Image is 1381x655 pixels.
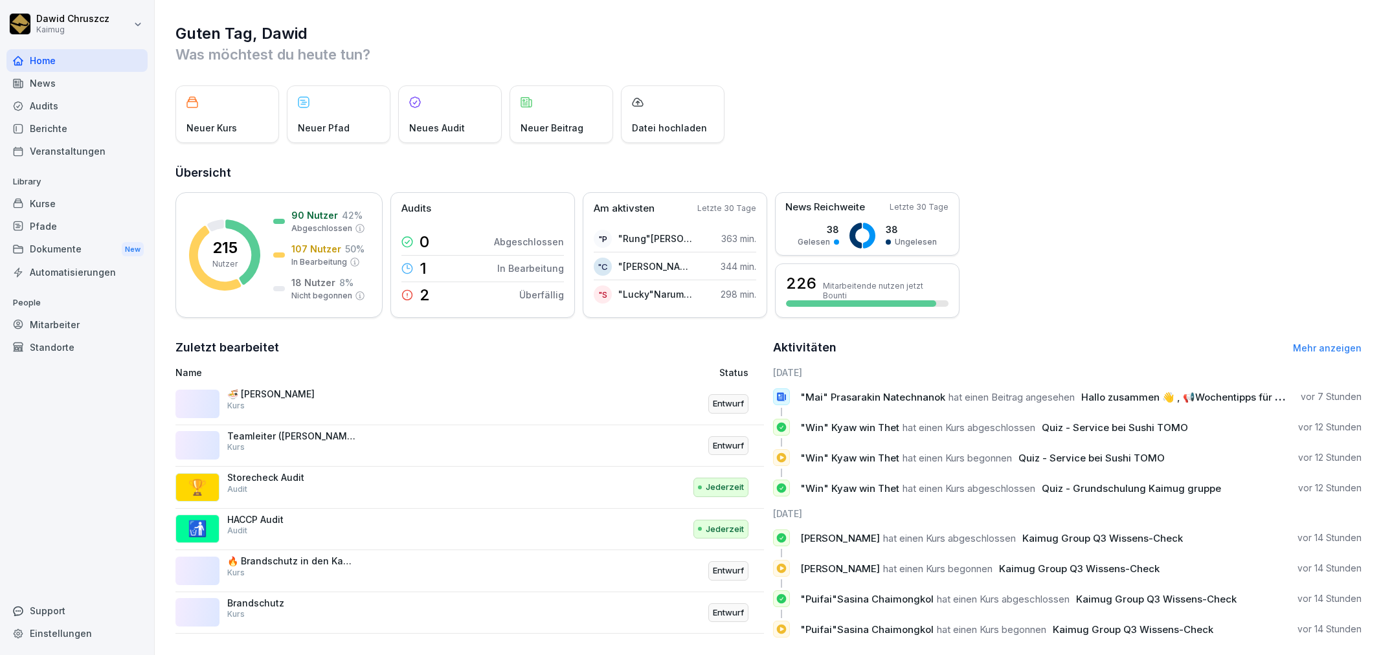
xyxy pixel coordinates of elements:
[800,562,880,575] span: [PERSON_NAME]
[497,261,564,275] p: In Bearbeitung
[6,140,148,162] div: Veranstaltungen
[1293,342,1362,353] a: Mehr anzeigen
[1297,623,1362,636] p: vor 14 Stunden
[1301,390,1362,403] p: vor 7 Stunden
[6,293,148,313] p: People
[409,121,465,135] p: Neues Audit
[291,276,335,289] p: 18 Nutzer
[6,172,148,192] p: Library
[713,564,744,577] p: Entwurf
[227,430,357,442] p: Teamleiter ([PERSON_NAME])
[823,281,949,300] p: Mitarbeitende nutzen jetzt Bounti
[937,593,1070,605] span: hat einen Kurs abgeschlossen
[800,532,880,544] span: [PERSON_NAME]
[773,339,836,357] h2: Aktivitäten
[212,258,238,270] p: Nutzer
[1297,592,1362,605] p: vor 14 Stunden
[785,200,865,215] p: News Reichweite
[36,14,109,25] p: Dawid Chruszcz
[227,441,245,453] p: Kurs
[618,287,693,301] p: "Lucky"Narumon Sugdee
[6,261,148,283] a: Automatisierungen
[6,238,148,261] div: Dokumente
[713,606,744,619] p: Entwurf
[175,509,764,551] a: 🚮HACCP AuditAuditJederzeit
[1297,562,1362,575] p: vor 14 Stunden
[227,525,247,537] p: Audit
[594,201,655,216] p: Am aktivsten
[890,201,949,213] p: Letzte 30 Tage
[6,72,148,94] a: News
[618,260,693,273] p: "[PERSON_NAME]"[PERSON_NAME]
[6,49,148,72] a: Home
[713,397,744,410] p: Entwurf
[188,476,207,499] p: 🏆
[339,276,354,289] p: 8 %
[800,452,899,464] span: "Win" Kyaw win Thet
[895,236,937,248] p: Ungelesen
[6,238,148,261] a: DokumenteNew
[291,242,341,256] p: 107 Nutzer
[886,223,937,236] p: 38
[175,383,764,425] a: 🍜 [PERSON_NAME]KursEntwurf
[175,164,1362,182] h2: Übersicht
[521,121,583,135] p: Neuer Beitrag
[298,121,350,135] p: Neuer Pfad
[1076,593,1237,605] span: Kaimug Group Q3 Wissens-Check
[227,388,357,400] p: 🍜 [PERSON_NAME]
[291,256,347,268] p: In Bearbeitung
[594,285,612,304] div: "S
[175,425,764,467] a: Teamleiter ([PERSON_NAME])KursEntwurf
[786,272,816,294] h3: 226
[883,562,993,575] span: hat einen Kurs begonnen
[212,240,238,256] p: 215
[6,336,148,359] div: Standorte
[494,235,564,249] p: Abgeschlossen
[721,287,756,301] p: 298 min.
[798,236,830,248] p: Gelesen
[773,507,1362,520] h6: [DATE]
[175,592,764,634] a: BrandschutzKursEntwurf
[1298,482,1362,494] p: vor 12 Stunden
[1042,421,1188,434] span: Quiz - Service bei Sushi TOMO
[903,452,1012,464] span: hat einen Kurs begonnen
[227,597,357,609] p: Brandschutz
[800,391,945,403] span: "Mai" Prasarakin Natechnanok
[186,121,237,135] p: Neuer Kurs
[6,313,148,336] a: Mitarbeiter
[1298,451,1362,464] p: vor 12 Stunden
[1298,421,1362,434] p: vor 12 Stunden
[6,94,148,117] a: Audits
[227,400,245,412] p: Kurs
[420,234,429,250] p: 0
[175,44,1362,65] p: Was möchtest du heute tun?
[345,242,365,256] p: 50 %
[800,482,899,494] span: "Win" Kyaw win Thet
[1042,482,1221,494] span: Quiz - Grundschulung Kaimug gruppe
[1022,532,1183,544] span: Kaimug Group Q3 Wissens-Check
[697,203,756,214] p: Letzte 30 Tage
[937,623,1046,636] span: hat einen Kurs begonnen
[420,287,430,303] p: 2
[342,208,363,222] p: 42 %
[175,550,764,592] a: 🔥 Brandschutz in den KantinenKursEntwurf
[883,532,1016,544] span: hat einen Kurs abgeschlossen
[706,523,744,536] p: Jederzeit
[6,622,148,645] a: Einstellungen
[122,242,144,257] div: New
[713,439,744,452] p: Entwurf
[227,567,245,579] p: Kurs
[800,593,934,605] span: "Puifai"Sasina Chaimongkol
[594,230,612,248] div: "P
[6,192,148,215] a: Kurse
[800,623,934,636] span: "Puifai"Sasina Chaimongkol
[6,215,148,238] div: Pfade
[6,117,148,140] a: Berichte
[903,421,1035,434] span: hat einen Kurs abgeschlossen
